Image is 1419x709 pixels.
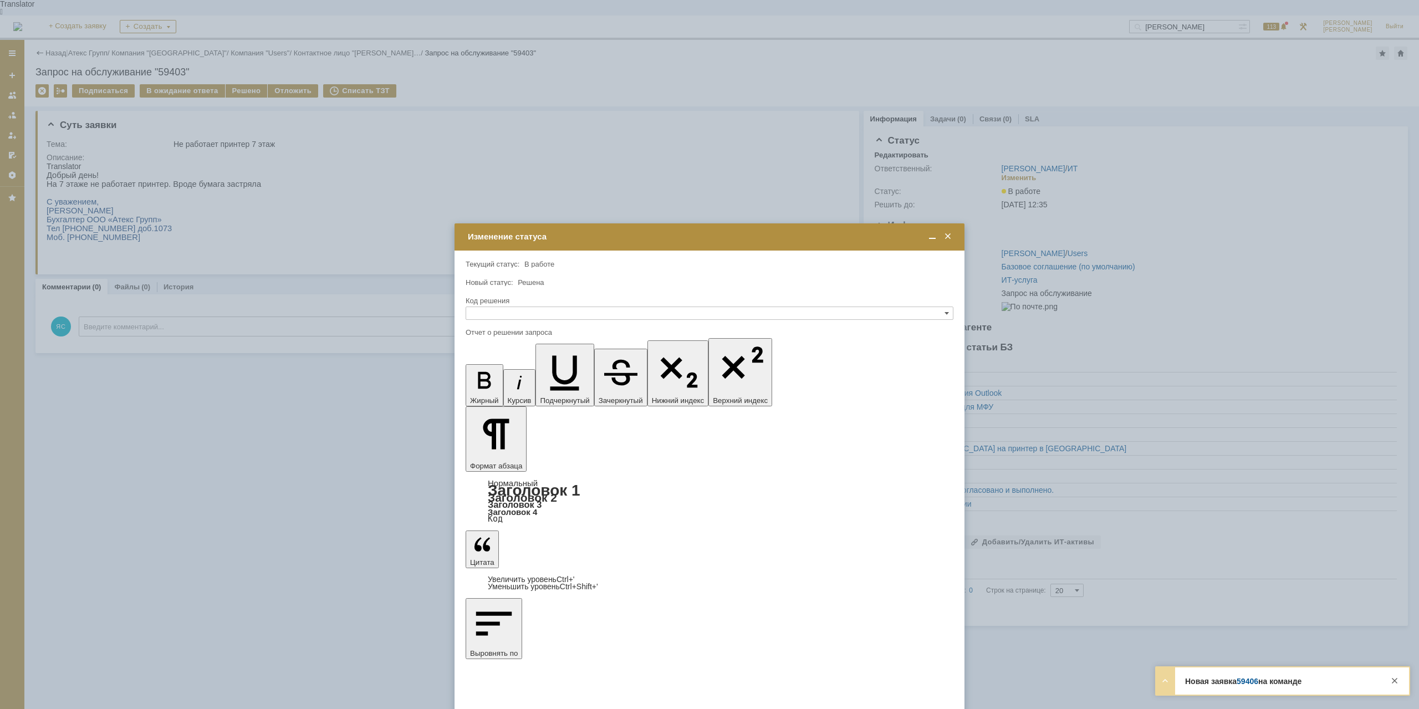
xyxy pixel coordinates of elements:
label: Новый статус: [466,278,513,287]
div: Отчет о решении запроса [466,329,951,336]
div: Изменение статуса [468,232,953,242]
button: Подчеркнутый [535,344,594,406]
div: Translator [4,4,162,13]
span: Выровнять по [470,649,518,657]
span: Курсив [508,396,532,405]
a: 59406 [1237,677,1258,686]
button: Верхний индекс [708,338,772,406]
button: Цитата [466,531,499,568]
span: Ctrl+' [557,575,575,584]
a: Нормальный [488,478,538,488]
span: Зачеркнутый [599,396,643,405]
span: Подчеркнутый [540,396,589,405]
strong: Новая заявка на команде [1185,677,1301,686]
button: Курсив [503,369,536,406]
label: Текущий статус: [466,260,519,268]
div: Развернуть [1158,674,1172,687]
span: В работе [524,260,554,268]
div: Формат абзаца [466,480,953,523]
a: Increase [488,575,575,584]
span: Закрыть [942,232,953,242]
button: Формат абзаца [466,406,527,472]
button: Выровнять по [466,598,522,659]
span: Свернуть (Ctrl + M) [927,232,938,242]
span: Верхний индекс [713,396,768,405]
span: Решена [518,278,544,287]
a: Заголовок 4 [488,507,537,517]
a: Код [488,514,503,524]
span: Формат абзаца [470,462,522,470]
span: Ctrl+Shift+' [560,582,598,591]
a: Заголовок 1 [488,482,580,499]
span: Цитата [470,558,494,567]
button: Нижний индекс [647,340,709,406]
div: Код решения [466,297,951,304]
span: Жирный [470,396,499,405]
a: Заголовок 3 [488,499,542,509]
a: Decrease [488,582,598,591]
button: Зачеркнутый [594,349,647,406]
div: Цитата [466,576,953,590]
span: Нижний индекс [652,396,705,405]
button: Жирный [466,364,503,406]
a: Заголовок 2 [488,491,557,504]
div: Закрыть [1388,674,1401,687]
